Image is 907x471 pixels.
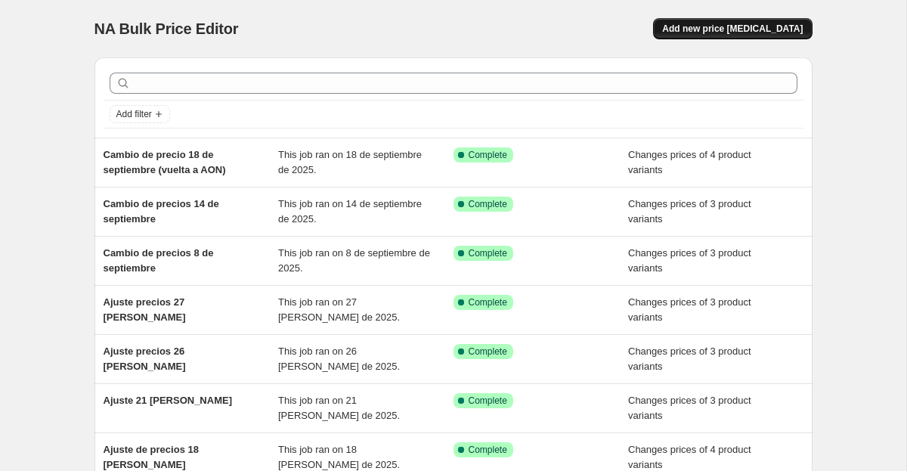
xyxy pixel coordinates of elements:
span: Changes prices of 3 product variants [628,198,751,225]
span: Complete [469,247,507,259]
span: Cambio de precios 8 de septiembre [104,247,214,274]
span: This job ran on 21 [PERSON_NAME] de 2025. [278,395,400,421]
span: Cambio de precios 14 de septiembre [104,198,219,225]
span: Complete [469,346,507,358]
span: Ajuste precios 27 [PERSON_NAME] [104,296,186,323]
span: NA Bulk Price Editor [94,20,239,37]
span: This job ran on 18 de septiembre de 2025. [278,149,422,175]
span: Changes prices of 4 product variants [628,149,751,175]
span: Changes prices of 3 product variants [628,296,751,323]
span: Ajuste precios 26 [PERSON_NAME] [104,346,186,372]
span: Changes prices of 3 product variants [628,247,751,274]
span: This job ran on 27 [PERSON_NAME] de 2025. [278,296,400,323]
button: Add filter [110,105,170,123]
span: This job ran on 14 de septiembre de 2025. [278,198,422,225]
span: Changes prices of 4 product variants [628,444,751,470]
span: This job ran on 8 de septiembre de 2025. [278,247,430,274]
span: This job ran on 18 [PERSON_NAME] de 2025. [278,444,400,470]
button: Add new price [MEDICAL_DATA] [653,18,812,39]
span: Ajuste de precios 18 [PERSON_NAME] [104,444,199,470]
span: Complete [469,296,507,308]
span: Add filter [116,108,152,120]
span: Complete [469,395,507,407]
span: Changes prices of 3 product variants [628,346,751,372]
span: Complete [469,444,507,456]
span: Complete [469,149,507,161]
span: Changes prices of 3 product variants [628,395,751,421]
span: Complete [469,198,507,210]
span: Ajuste 21 [PERSON_NAME] [104,395,232,406]
span: Add new price [MEDICAL_DATA] [662,23,803,35]
span: This job ran on 26 [PERSON_NAME] de 2025. [278,346,400,372]
span: Cambio de precio 18 de septiembre (vuelta a AON) [104,149,226,175]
